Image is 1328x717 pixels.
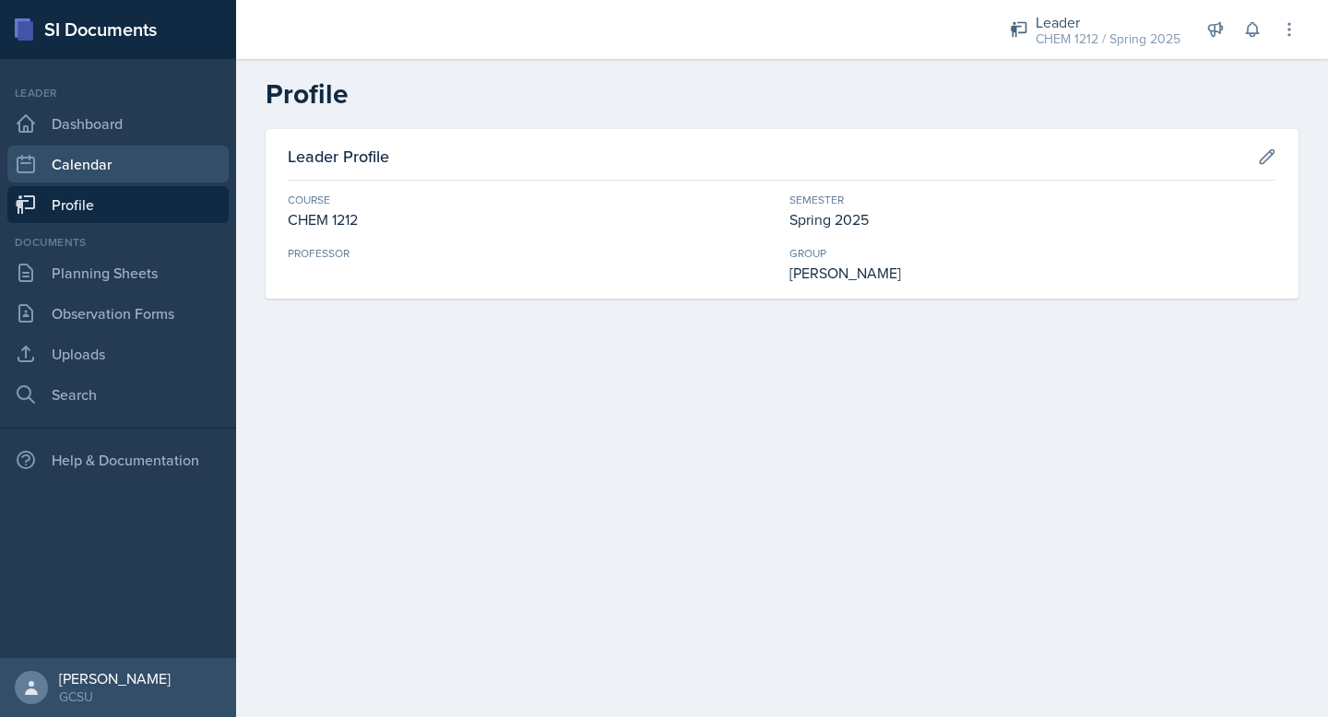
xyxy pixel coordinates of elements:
h3: Leader Profile [288,144,389,169]
div: Professor [288,245,775,262]
div: Spring 2025 [789,208,1276,230]
div: Group [789,245,1276,262]
div: CHEM 1212 [288,208,775,230]
a: Planning Sheets [7,254,229,291]
div: CHEM 1212 / Spring 2025 [1036,29,1180,49]
div: Leader [1036,11,1180,33]
div: Help & Documentation [7,441,229,478]
div: Semester [789,192,1276,208]
h2: Profile [266,77,1298,111]
div: Course [288,192,775,208]
div: [PERSON_NAME] [789,262,1276,284]
div: [PERSON_NAME] [59,669,171,688]
a: Search [7,376,229,413]
a: Observation Forms [7,295,229,332]
div: GCSU [59,688,171,706]
a: Profile [7,186,229,223]
div: Documents [7,234,229,251]
a: Dashboard [7,105,229,142]
a: Uploads [7,335,229,372]
div: Leader [7,85,229,101]
a: Calendar [7,146,229,182]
